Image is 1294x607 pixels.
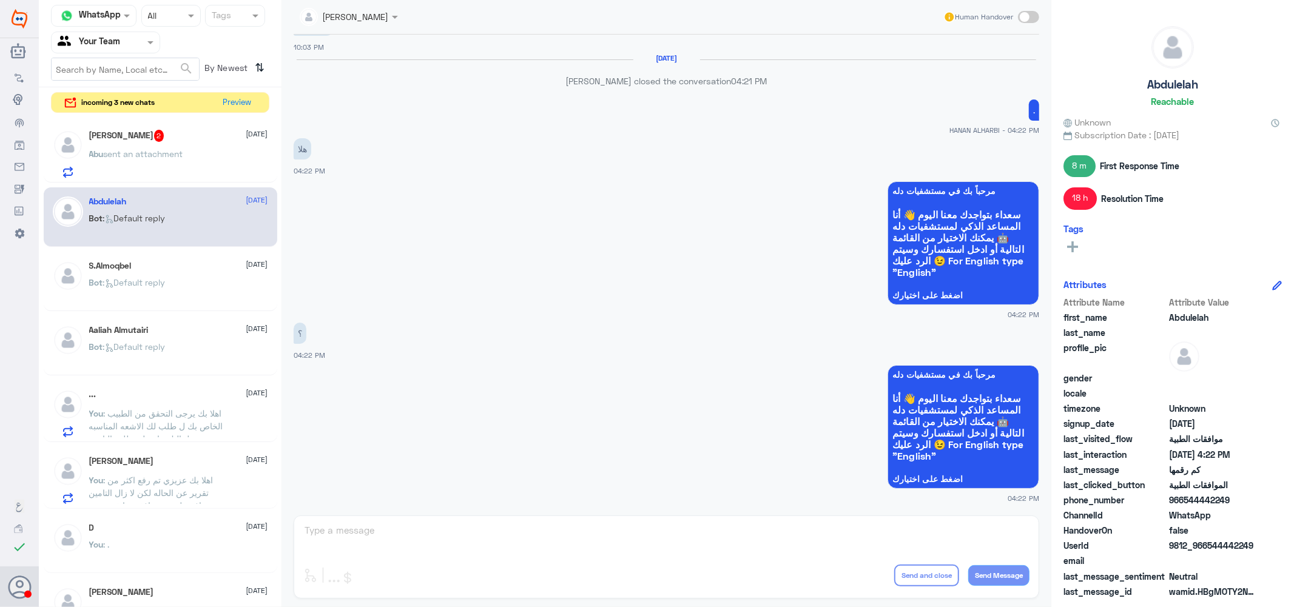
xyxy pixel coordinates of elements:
span: : اهلا بك يرجى التحقق من الطبيب الخاص بك ل طلب لك الاشعه المناسبه لحالتك بناء على طلب التامين [89,408,223,444]
span: sent an attachment [104,149,183,159]
span: سعداء بتواجدك معنا اليوم 👋 أنا المساعد الذكي لمستشفيات دله 🤖 يمكنك الاختيار من القائمة التالية أو... [892,209,1034,278]
span: [DATE] [246,387,268,398]
span: You [89,475,104,485]
span: : اهلا بك عزيزي تم رفع اكثر من تقرير عن الحاله لكن لا زال التامين رافض لوجود موافقه سابقه يرجى ال... [89,475,214,523]
img: whatsapp.png [58,7,76,25]
span: [DATE] [246,259,268,270]
span: Subscription Date : [DATE] [1063,129,1282,141]
span: كم رقمها [1169,463,1257,476]
img: defaultAdmin.png [53,523,83,553]
h5: Aaliah Almutairi [89,325,149,335]
span: [DATE] [246,323,268,334]
span: [DATE] [246,454,268,465]
span: By Newest [200,58,251,82]
span: Bot [89,341,103,352]
span: HandoverOn [1063,524,1167,537]
button: Avatar [8,575,31,599]
span: : Default reply [103,277,166,287]
span: profile_pic [1063,341,1167,369]
h5: S.Almoqbel [89,261,132,271]
span: Attribute Value [1169,296,1257,309]
span: HANAN ALHARBI - 04:22 PM [949,125,1039,135]
span: You [89,408,104,418]
span: : . [104,539,110,549]
button: Send Message [968,565,1029,586]
div: Tags [210,8,231,24]
h6: Tags [1063,223,1083,234]
span: 04:22 PM [1008,309,1039,320]
span: Bot [89,213,103,223]
span: 2025-08-06T02:33:26.887Z [1169,417,1257,430]
span: 0 [1169,570,1257,583]
h5: Abdulelah [1147,78,1198,92]
span: last_message_id [1063,585,1167,598]
img: defaultAdmin.png [53,389,83,420]
span: null [1169,387,1257,400]
img: yourTeam.svg [58,33,76,52]
h6: Reachable [1151,96,1195,107]
span: Resolution Time [1101,192,1164,205]
span: gender [1063,372,1167,384]
span: 2 [154,130,164,142]
span: : Default reply [103,341,166,352]
span: last_interaction [1063,448,1167,461]
img: Widebot Logo [12,9,27,29]
span: Unknown [1063,116,1111,129]
i: check [12,540,27,554]
span: 04:22 PM [1008,493,1039,503]
h5: D [89,523,95,533]
span: Unknown [1169,402,1257,415]
span: مرحباً بك في مستشفيات دله [892,186,1034,196]
button: search [179,59,194,79]
span: 04:22 PM [294,167,325,175]
p: 1/9/2025, 4:22 PM [294,323,306,344]
span: 18 h [1063,187,1097,209]
p: [PERSON_NAME] closed the conversation [294,75,1039,87]
span: 966544442249 [1169,494,1257,506]
span: last_visited_flow [1063,432,1167,445]
img: defaultAdmin.png [53,456,83,486]
span: Attribute Name [1063,296,1167,309]
span: locale [1063,387,1167,400]
span: سعداء بتواجدك معنا اليوم 👋 أنا المساعد الذكي لمستشفيات دله 🤖 يمكنك الاختيار من القائمة التالية أو... [892,392,1034,461]
span: Abdulelah [1169,311,1257,324]
span: [DATE] [246,585,268,596]
span: null [1169,554,1257,567]
img: defaultAdmin.png [53,261,83,291]
img: defaultAdmin.png [1169,341,1199,372]
h5: ... [89,389,96,400]
span: 8 m [1063,155,1096,177]
span: 10:03 PM [294,43,324,51]
span: اضغط على اختيارك [892,290,1034,300]
img: defaultAdmin.png [53,325,83,355]
span: 9812_966544442249 [1169,539,1257,552]
span: Abu [89,149,104,159]
span: ChannelId [1063,509,1167,521]
span: First Response Time [1100,159,1179,172]
span: null [1169,372,1257,384]
span: : Default reply [103,213,166,223]
img: defaultAdmin.png [53,130,83,160]
span: 04:21 PM [732,76,767,86]
h5: Abdulelah [89,196,127,207]
span: الموافقات الطبية [1169,478,1257,491]
h5: Abdelrahman Sharif [89,587,154,597]
button: Send and close [894,565,959,586]
h6: [DATE] [633,54,700,62]
span: last_message_sentiment [1063,570,1167,583]
span: [DATE] [246,195,268,206]
span: timezone [1063,402,1167,415]
span: first_name [1063,311,1167,324]
span: phone_number [1063,494,1167,506]
span: UserId [1063,539,1167,552]
span: You [89,539,104,549]
span: email [1063,554,1167,567]
h6: Attributes [1063,279,1107,290]
input: Search by Name, Local etc… [52,58,199,80]
h5: Abu Shaibah [89,130,164,142]
span: 04:22 PM [294,351,325,359]
span: 2 [1169,509,1257,521]
span: last_message [1063,463,1167,476]
img: defaultAdmin.png [1152,27,1193,68]
span: incoming 3 new chats [82,97,155,108]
